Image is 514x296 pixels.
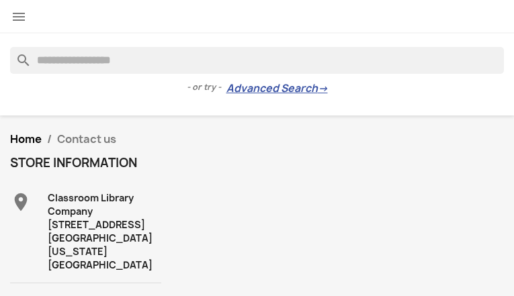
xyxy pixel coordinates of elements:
span: - or try - [187,81,226,94]
h4: Store information [10,156,161,170]
div: Classroom Library Company [STREET_ADDRESS] [GEOGRAPHIC_DATA][US_STATE] [GEOGRAPHIC_DATA] [48,191,161,272]
i: search [10,47,26,63]
a: Home [10,132,42,146]
span: Contact us [57,132,116,146]
i:  [10,191,32,213]
input: Search [10,47,504,74]
span: → [318,82,328,95]
i:  [11,9,27,25]
a: Advanced Search→ [226,82,328,95]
